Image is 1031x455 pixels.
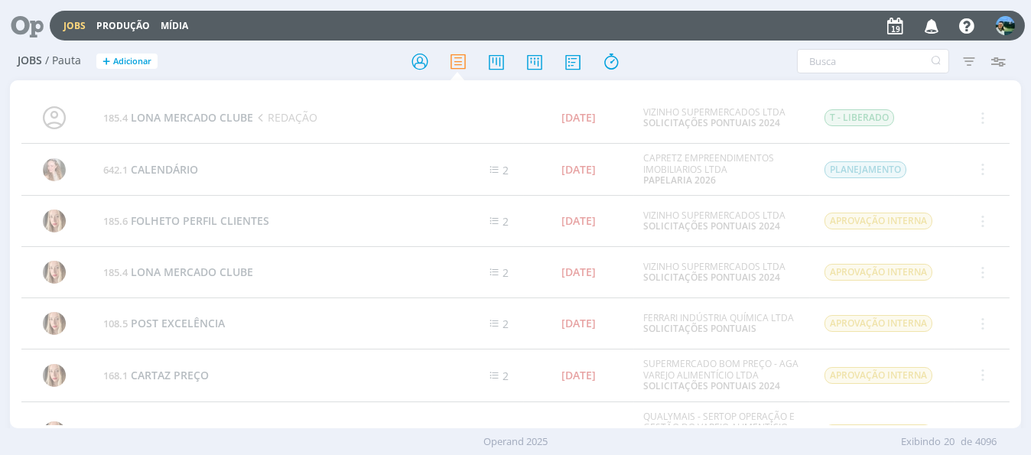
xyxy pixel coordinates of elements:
[131,316,225,330] span: POST EXCELÊNCIA
[59,20,90,32] button: Jobs
[103,265,128,279] span: 185.4
[103,368,209,382] a: 168.1CARTAZ PREÇO
[561,112,596,123] div: [DATE]
[131,110,253,125] span: LONA MERCADO CLUBE
[103,369,128,382] span: 168.1
[131,265,253,279] span: LONA MERCADO CLUBE
[18,54,42,67] span: Jobs
[824,315,932,332] span: APROVAÇÃO INTERNA
[502,369,509,383] span: 2
[43,421,66,444] img: T
[975,434,997,450] span: 4096
[103,214,128,228] span: 185.6
[103,162,198,177] a: 642.1CALENDÁRIO
[643,379,780,392] a: SOLICITAÇÕES PONTUAIS 2024
[103,316,225,330] a: 108.5POST EXCELÊNCIA
[643,262,801,284] div: VIZINHO SUPERMERCADOS LTDA
[253,110,317,125] span: REDAÇÃO
[43,261,66,284] img: T
[561,318,596,329] div: [DATE]
[824,161,906,178] span: PLANEJAMENTO
[103,317,128,330] span: 108.5
[824,424,932,441] span: APROVAÇÃO INTERNA
[103,265,253,279] a: 185.4LONA MERCADO CLUBE
[561,370,596,381] div: [DATE]
[45,54,81,67] span: / Pauta
[824,109,894,126] span: T - LIBERADO
[161,19,188,32] a: Mídia
[643,271,780,284] a: SOLICITAÇÕES PONTUAIS 2024
[103,110,253,125] a: 185.4LONA MERCADO CLUBE
[643,210,801,232] div: VIZINHO SUPERMERCADOS LTDA
[561,267,596,278] div: [DATE]
[643,174,716,187] a: PAPELARIA 2026
[643,359,801,392] div: SUPERMERCADO BOM PREÇO - AGA VAREJO ALIMENTÍCIO LTDA
[502,214,509,229] span: 2
[643,322,756,335] a: SOLICITAÇÕES PONTUAIS
[113,57,151,67] span: Adicionar
[824,213,932,229] span: APROVAÇÃO INTERNA
[103,111,128,125] span: 185.4
[944,434,955,450] span: 20
[502,265,509,280] span: 2
[131,213,269,228] span: FOLHETO PERFIL CLIENTES
[996,16,1015,35] img: V
[561,164,596,175] div: [DATE]
[96,19,150,32] a: Produção
[995,12,1016,39] button: V
[131,162,198,177] span: CALENDÁRIO
[63,19,86,32] a: Jobs
[643,313,801,335] div: FERRARI INDÚSTRIA QUÍMICA LTDA
[643,219,780,232] a: SOLICITAÇÕES PONTUAIS 2024
[103,163,128,177] span: 642.1
[131,368,209,382] span: CARTAZ PREÇO
[43,312,66,335] img: T
[824,264,932,281] span: APROVAÇÃO INTERNA
[102,54,110,70] span: +
[502,317,509,331] span: 2
[643,116,780,129] a: SOLICITAÇÕES PONTUAIS 2024
[156,20,193,32] button: Mídia
[43,158,66,181] img: G
[797,49,949,73] input: Busca
[961,434,972,450] span: de
[824,367,932,384] span: APROVAÇÃO INTERNA
[561,216,596,226] div: [DATE]
[502,163,509,177] span: 2
[96,54,158,70] button: +Adicionar
[643,153,801,186] div: CAPRETZ EMPREENDIMENTOS IMOBILIARIOS LTDA
[43,364,66,387] img: T
[103,213,269,228] a: 185.6FOLHETO PERFIL CLIENTES
[43,210,66,232] img: T
[643,107,801,129] div: VIZINHO SUPERMERCADOS LTDA
[92,20,154,32] button: Produção
[901,434,941,450] span: Exibindo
